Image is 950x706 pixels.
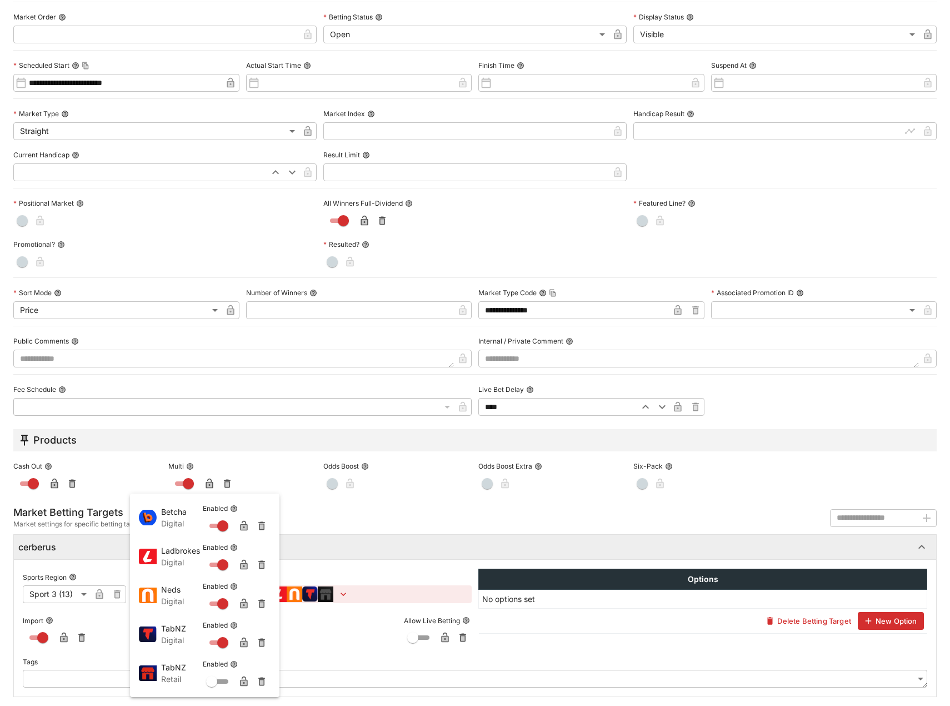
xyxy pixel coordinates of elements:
button: Enabled [230,583,238,590]
p: Enabled [203,543,228,552]
p: Digital [161,595,203,607]
span: Ladbrokes [161,545,203,556]
img: optKey [139,588,157,603]
p: Digital [161,518,203,529]
span: Neds [161,584,203,595]
button: Enabled [230,544,238,551]
img: optKey [139,510,157,525]
p: Digital [161,556,203,568]
p: Enabled [203,659,228,669]
p: Retail [161,673,203,685]
button: Enabled [230,505,238,513]
span: Betcha [161,506,203,518]
img: optKey [139,627,157,642]
span: TabNZ [161,623,203,634]
span: TabNZ [161,662,203,673]
p: Enabled [203,504,228,513]
button: Enabled [230,622,238,629]
p: Enabled [203,620,228,630]
img: optKey [139,665,157,681]
p: Enabled [203,581,228,591]
img: optKey [139,549,157,564]
button: Enabled [230,660,238,668]
p: Digital [161,634,203,646]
